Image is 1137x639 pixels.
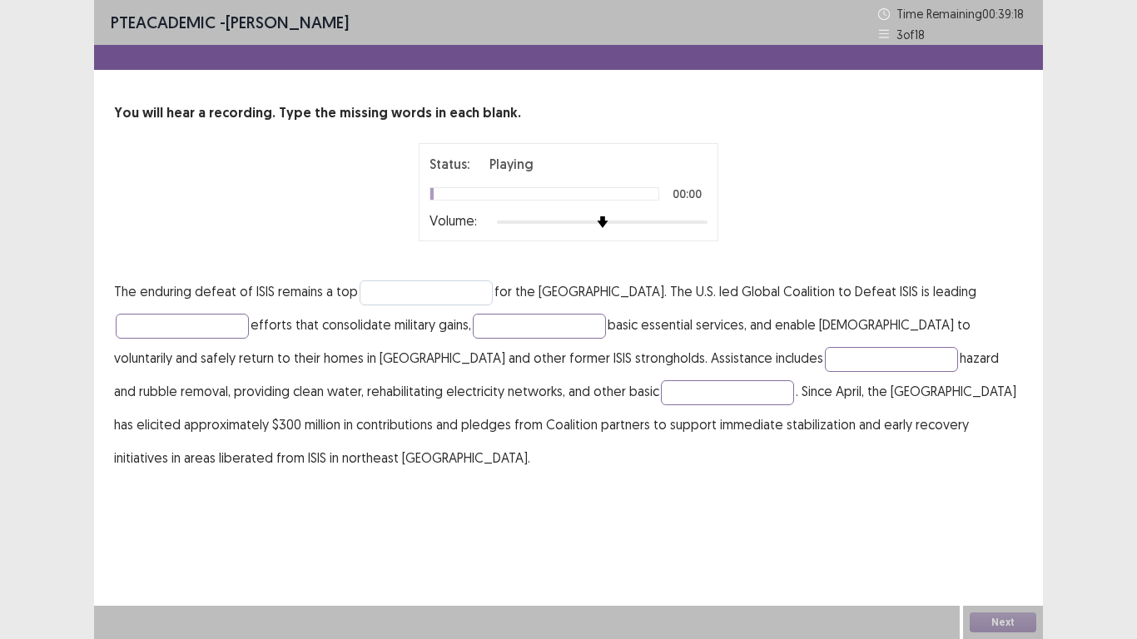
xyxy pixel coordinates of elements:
p: Status: [429,154,469,174]
p: Volume: [429,211,477,230]
p: - [PERSON_NAME] [111,10,349,35]
p: 00:00 [673,188,702,200]
p: 3 of 18 [896,26,925,43]
p: Time Remaining 00 : 39 : 18 [896,5,1026,22]
span: PTE academic [111,12,216,32]
p: Playing [489,154,534,174]
img: arrow-thumb [597,216,608,228]
p: You will hear a recording. Type the missing words in each blank. [114,103,1023,123]
p: The enduring defeat of ISIS remains a top for the [GEOGRAPHIC_DATA]. The U.S. led Global Coalitio... [114,275,1023,474]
